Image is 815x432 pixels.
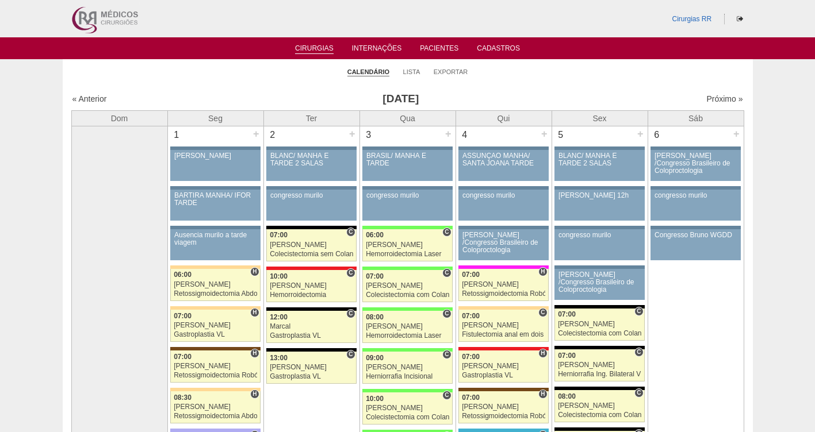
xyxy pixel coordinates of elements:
div: Key: Aviso [554,226,644,229]
div: Key: Assunção [266,267,356,270]
span: Consultório [346,227,355,237]
span: 07:00 [558,352,576,360]
div: + [636,126,645,141]
div: Key: Blanc [554,427,644,431]
span: 12:00 [270,313,288,321]
span: Hospital [250,389,259,399]
span: 08:00 [366,313,384,321]
div: [PERSON_NAME] /Congresso Brasileiro de Coloproctologia [558,271,641,294]
div: Key: Bartira [170,265,260,269]
div: + [732,126,741,141]
div: Key: Santa Joana [458,388,548,391]
div: 2 [264,126,282,144]
div: [PERSON_NAME] [462,322,545,329]
a: C 08:00 [PERSON_NAME] Hemorroidectomia Laser [362,311,452,343]
a: C 07:00 [PERSON_NAME] Herniorrafia Ing. Bilateral VL [554,349,644,381]
div: [PERSON_NAME] [270,282,353,290]
span: 07:00 [462,271,480,279]
div: [PERSON_NAME] 12h [558,192,641,199]
div: Hemorroidectomia [270,291,353,299]
a: BLANC/ MANHÃ E TARDE 2 SALAS [554,150,644,181]
th: Dom [71,110,167,126]
a: Cadastros [477,44,520,56]
div: Key: Bartira [170,388,260,391]
h3: [DATE] [233,91,568,107]
span: Consultório [634,348,643,357]
a: BLANC/ MANHÃ E TARDE 2 SALAS [266,150,356,181]
a: H 07:00 [PERSON_NAME] Retossigmoidectomia Robótica [170,350,260,383]
span: 10:00 [270,272,288,280]
div: Key: Aviso [458,146,548,150]
span: Consultório [346,350,355,359]
div: + [347,126,357,141]
a: C 07:00 [PERSON_NAME] Colecistectomia sem Colangiografia VL [266,229,356,261]
div: [PERSON_NAME] [174,362,257,370]
div: Key: Aviso [266,186,356,190]
div: [PERSON_NAME] [462,281,545,288]
span: 07:00 [462,353,480,361]
div: Key: Aviso [651,186,740,190]
div: [PERSON_NAME] [558,361,641,369]
a: Cirurgias RR [672,15,711,23]
div: Key: Aviso [554,186,644,190]
a: congresso murilo [458,190,548,221]
div: Key: Brasil [362,267,452,270]
span: Consultório [442,391,451,400]
a: C 07:00 [PERSON_NAME] Colecistectomia com Colangiografia VL [362,270,452,302]
div: 1 [168,126,186,144]
a: C 10:00 [PERSON_NAME] Hemorroidectomia [266,270,356,302]
div: ASSUNÇÃO MANHÃ/ SANTA JOANA TARDE [462,152,545,167]
span: 10:00 [366,395,384,403]
span: 07:00 [462,394,480,402]
div: BARTIRA MANHÃ/ IFOR TARDE [174,192,257,207]
a: H 06:00 [PERSON_NAME] Retossigmoidectomia Abdominal VL [170,269,260,301]
div: Retossigmoidectomia Abdominal VL [174,412,257,420]
div: Gastroplastia VL [174,331,257,338]
div: Retossigmoidectomia Abdominal VL [174,290,257,298]
div: Colecistectomia com Colangiografia VL [366,291,449,299]
div: [PERSON_NAME] [366,404,449,412]
div: [PERSON_NAME] [174,322,257,329]
div: Hemorroidectomia Laser [366,250,449,258]
div: Colecistectomia com Colangiografia VL [558,330,641,337]
div: [PERSON_NAME] [174,152,257,160]
span: Consultório [442,227,451,237]
a: C 06:00 [PERSON_NAME] Hemorroidectomia Laser [362,229,452,261]
div: Key: Aviso [554,146,644,150]
div: Key: Bartira [458,306,548,310]
a: C 07:00 [PERSON_NAME] Colecistectomia com Colangiografia VL [554,308,644,341]
div: 3 [360,126,378,144]
span: 08:30 [174,394,192,402]
a: [PERSON_NAME] [170,150,260,181]
div: Gastroplastia VL [270,373,353,380]
div: Key: Aviso [651,226,740,229]
div: Key: Aviso [266,146,356,150]
div: Retossigmoidectomia Robótica [174,372,257,379]
div: Congresso Bruno WGDD [655,232,737,239]
div: [PERSON_NAME] [558,402,641,410]
div: Key: Blanc [554,346,644,349]
div: [PERSON_NAME] [366,241,449,249]
span: 07:00 [558,310,576,318]
div: Gastroplastia VL [462,372,545,379]
div: + [251,126,261,141]
div: Key: Blanc [554,387,644,390]
div: Colecistectomia com Colangiografia VL [366,414,449,421]
div: [PERSON_NAME] [270,241,353,249]
span: Hospital [538,267,547,276]
i: Sair [737,16,743,22]
div: Key: Neomater [458,429,548,432]
span: Consultório [442,309,451,318]
div: Key: Blanc [554,305,644,308]
a: [PERSON_NAME] /Congresso Brasileiro de Coloproctologia [651,150,740,181]
div: + [443,126,453,141]
div: Key: Blanc [266,307,356,311]
div: [PERSON_NAME] [366,282,449,290]
span: 07:00 [270,231,288,239]
span: 09:00 [366,354,384,362]
span: 07:00 [462,312,480,320]
span: 07:00 [366,272,384,280]
div: Fistulectomia anal em dois tempos [462,331,545,338]
div: [PERSON_NAME] [174,403,257,411]
span: Hospital [538,389,547,399]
